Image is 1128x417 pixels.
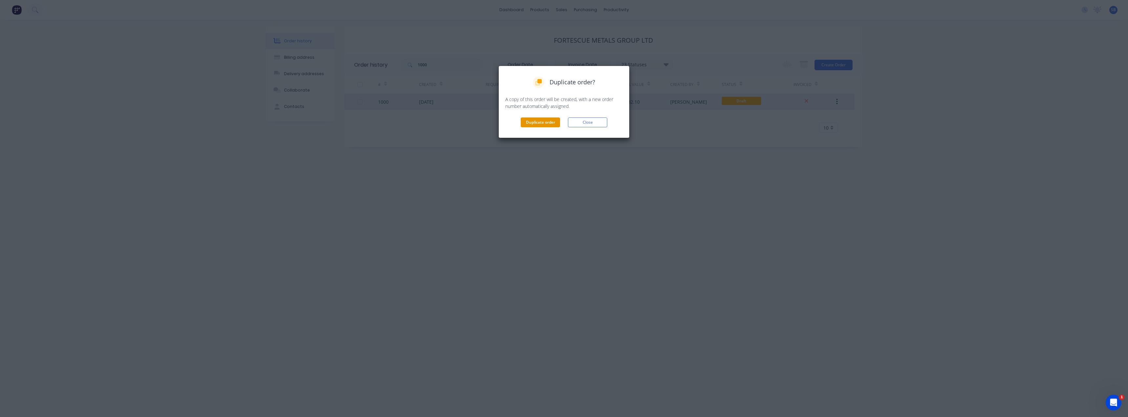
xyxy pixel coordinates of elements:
[521,117,560,127] button: Duplicate order
[550,78,595,87] span: Duplicate order?
[568,117,607,127] button: Close
[1106,395,1121,410] iframe: Intercom live chat
[505,96,623,110] p: A copy of this order will be created, with a new order number automatically assigned.
[1119,395,1124,400] span: 1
